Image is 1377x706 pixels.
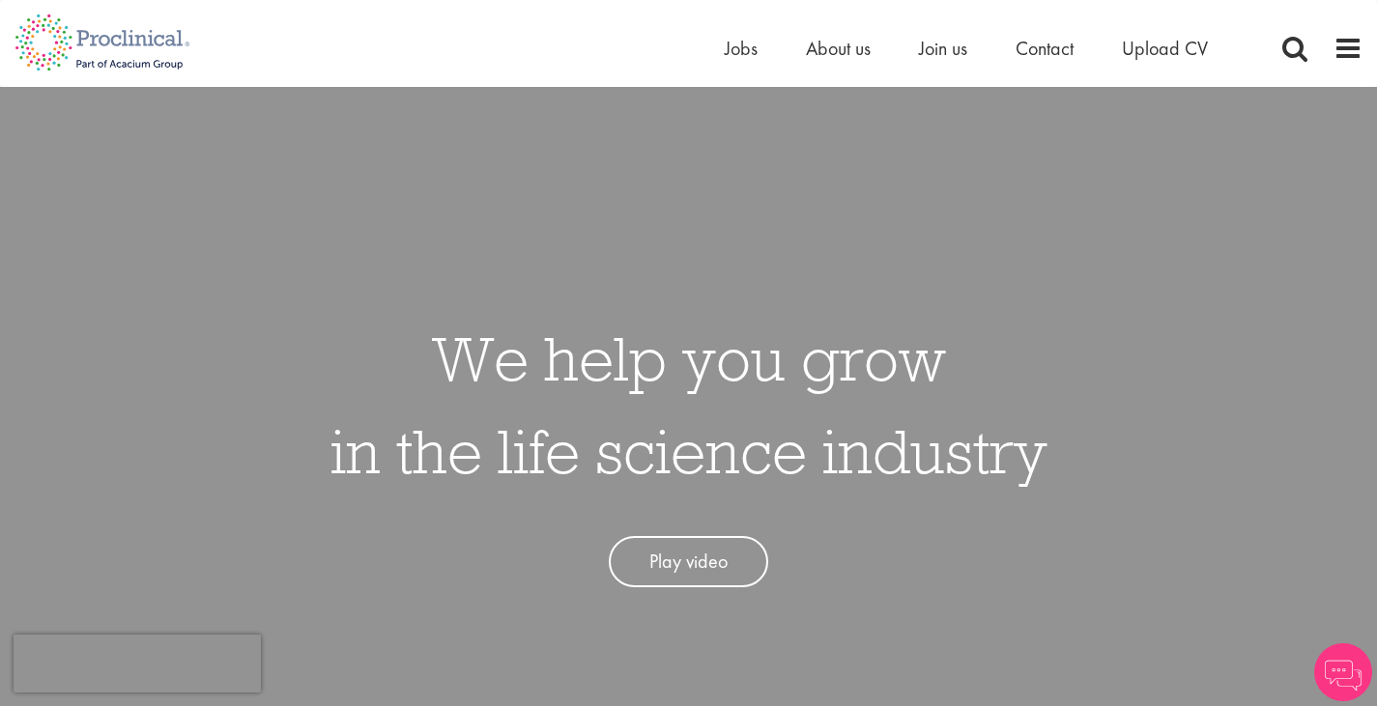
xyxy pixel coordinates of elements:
a: About us [806,36,871,61]
a: Contact [1016,36,1074,61]
a: Jobs [725,36,758,61]
img: Chatbot [1314,643,1372,701]
a: Play video [609,536,768,587]
h1: We help you grow in the life science industry [330,312,1047,497]
a: Upload CV [1122,36,1208,61]
a: Join us [919,36,967,61]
